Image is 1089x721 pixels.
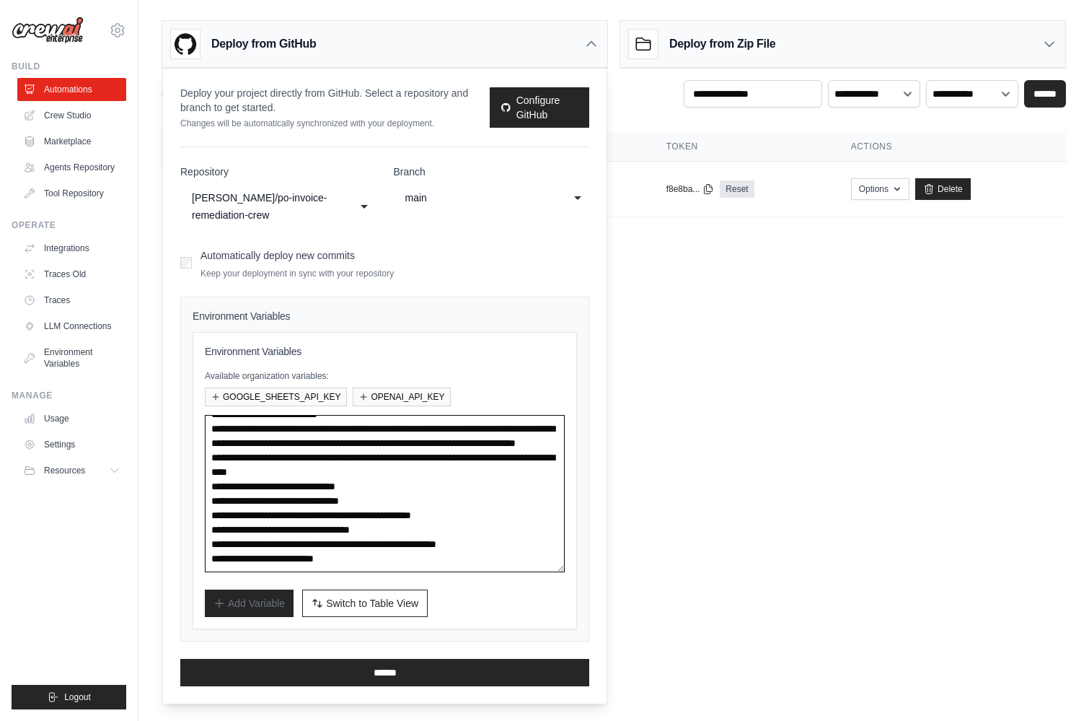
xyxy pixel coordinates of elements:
[64,691,91,703] span: Logout
[353,388,451,406] button: OPENAI_API_KEY
[205,388,347,406] button: GOOGLE_SHEETS_API_KEY
[649,132,834,162] th: Token
[666,183,715,195] button: f8e8ba...
[17,263,126,286] a: Traces Old
[193,309,577,323] h4: Environment Variables
[17,182,126,205] a: Tool Repository
[211,35,316,53] h3: Deploy from GitHub
[17,156,126,179] a: Agents Repository
[12,219,126,231] div: Operate
[326,596,418,611] span: Switch to Table View
[12,685,126,709] button: Logout
[17,104,126,127] a: Crew Studio
[405,189,550,206] div: main
[17,130,126,153] a: Marketplace
[171,30,200,58] img: GitHub Logo
[205,590,294,617] button: Add Variable
[180,118,490,129] p: Changes will be automatically synchronized with your deployment.
[17,78,126,101] a: Automations
[834,132,1066,162] th: Actions
[200,268,394,279] p: Keep your deployment in sync with your repository
[200,250,355,261] label: Automatically deploy new commits
[669,35,775,53] h3: Deploy from Zip File
[12,17,84,44] img: Logo
[205,370,565,382] p: Available organization variables:
[12,390,126,401] div: Manage
[302,590,428,617] button: Switch to Table View
[17,459,126,482] button: Resources
[490,87,589,128] a: Configure GitHub
[394,165,590,179] label: Branch
[17,433,126,456] a: Settings
[180,165,376,179] label: Repository
[162,132,458,162] th: Crew
[17,315,126,338] a: LLM Connections
[162,80,482,100] h2: Automations Live
[17,289,126,312] a: Traces
[915,178,971,200] a: Delete
[44,465,85,476] span: Resources
[17,237,126,260] a: Integrations
[720,180,754,198] a: Reset
[851,178,909,200] button: Options
[17,407,126,430] a: Usage
[205,344,565,359] h3: Environment Variables
[192,189,336,224] div: [PERSON_NAME]/po-invoice-remediation-crew
[180,86,490,115] p: Deploy your project directly from GitHub. Select a repository and branch to get started.
[162,100,482,115] p: Manage and monitor your active crew automations from this dashboard.
[12,61,126,72] div: Build
[17,341,126,375] a: Environment Variables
